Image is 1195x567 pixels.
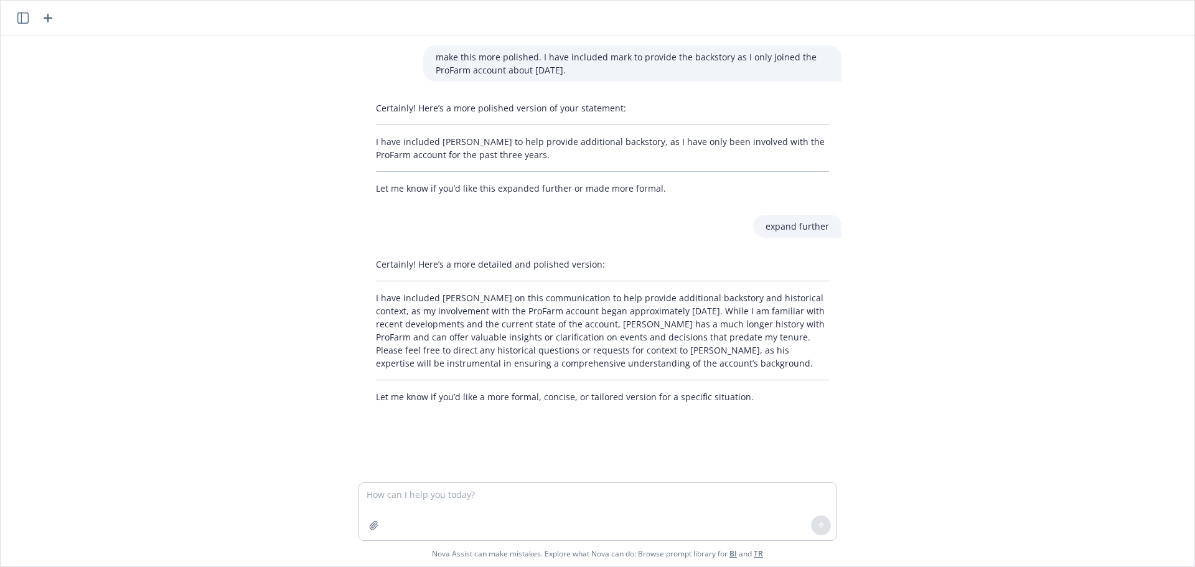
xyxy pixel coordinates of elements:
p: make this more polished. I have included mark to provide the backstory as I only joined the ProFa... [436,50,829,77]
p: Let me know if you’d like this expanded further or made more formal. [376,182,829,195]
a: BI [729,548,737,559]
span: Nova Assist can make mistakes. Explore what Nova can do: Browse prompt library for and [432,541,763,566]
a: TR [754,548,763,559]
p: I have included [PERSON_NAME] on this communication to help provide additional backstory and hist... [376,291,829,370]
p: I have included [PERSON_NAME] to help provide additional backstory, as I have only been involved ... [376,135,829,161]
p: Let me know if you’d like a more formal, concise, or tailored version for a specific situation. [376,390,829,403]
p: expand further [766,220,829,233]
p: Certainly! Here’s a more detailed and polished version: [376,258,829,271]
p: Certainly! Here’s a more polished version of your statement: [376,101,829,115]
